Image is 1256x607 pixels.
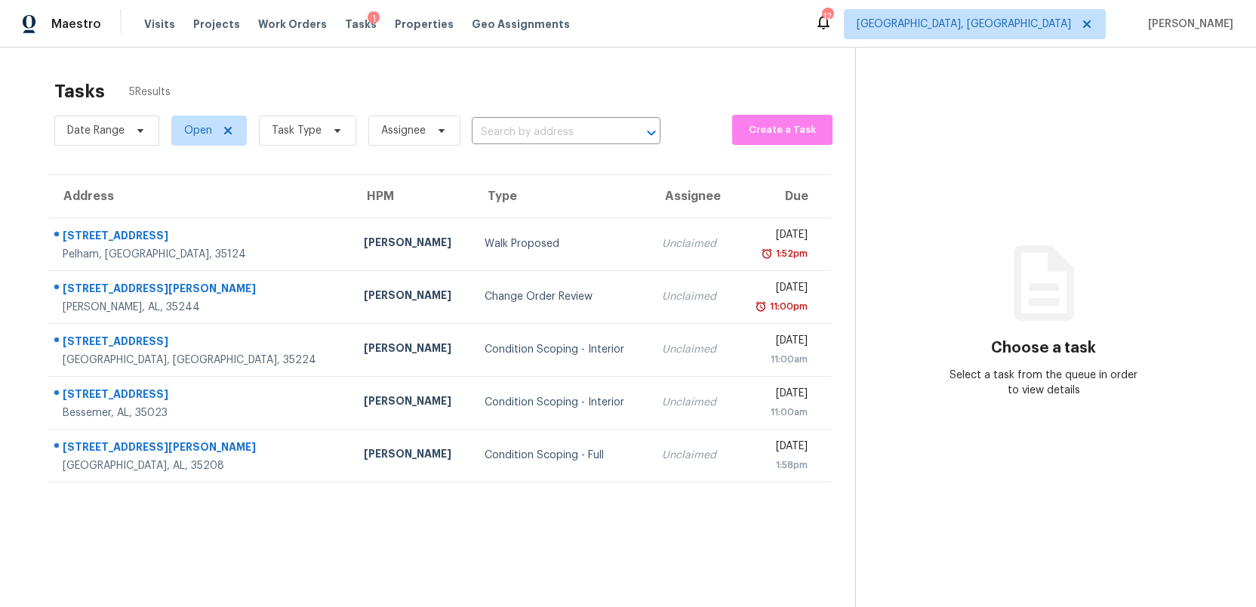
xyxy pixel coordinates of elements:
[755,299,767,314] img: Overdue Alarm Icon
[767,299,808,314] div: 11:00pm
[63,334,340,353] div: [STREET_ADDRESS]
[732,115,833,145] button: Create a Task
[184,123,212,138] span: Open
[129,85,171,100] span: 5 Results
[662,342,723,357] div: Unclaimed
[662,448,723,463] div: Unclaimed
[747,352,808,367] div: 11:00am
[747,458,808,473] div: 1:58pm
[662,395,723,410] div: Unclaimed
[473,175,650,217] th: Type
[740,122,825,139] span: Create a Task
[485,448,638,463] div: Condition Scoping - Full
[67,123,125,138] span: Date Range
[345,19,377,29] span: Tasks
[395,17,454,32] span: Properties
[761,246,773,261] img: Overdue Alarm Icon
[258,17,327,32] span: Work Orders
[747,333,808,352] div: [DATE]
[472,17,570,32] span: Geo Assignments
[63,247,340,262] div: Pelham, [GEOGRAPHIC_DATA], 35124
[63,281,340,300] div: [STREET_ADDRESS][PERSON_NAME]
[352,175,473,217] th: HPM
[63,300,340,315] div: [PERSON_NAME], AL, 35244
[1142,17,1233,32] span: [PERSON_NAME]
[144,17,175,32] span: Visits
[51,17,101,32] span: Maestro
[63,458,340,473] div: [GEOGRAPHIC_DATA], AL, 35208
[63,353,340,368] div: [GEOGRAPHIC_DATA], [GEOGRAPHIC_DATA], 35224
[857,17,1071,32] span: [GEOGRAPHIC_DATA], [GEOGRAPHIC_DATA]
[747,439,808,458] div: [DATE]
[272,123,322,138] span: Task Type
[364,393,460,412] div: [PERSON_NAME]
[364,446,460,465] div: [PERSON_NAME]
[822,9,833,24] div: 12
[63,228,340,247] div: [STREET_ADDRESS]
[63,439,340,458] div: [STREET_ADDRESS][PERSON_NAME]
[485,289,638,304] div: Change Order Review
[662,236,723,251] div: Unclaimed
[381,123,426,138] span: Assignee
[747,405,808,420] div: 11:00am
[364,340,460,359] div: [PERSON_NAME]
[991,340,1096,356] h3: Choose a task
[48,175,352,217] th: Address
[63,405,340,421] div: Bessemer, AL, 35023
[485,395,638,410] div: Condition Scoping - Interior
[641,122,662,143] button: Open
[54,84,105,99] h2: Tasks
[193,17,240,32] span: Projects
[747,280,808,299] div: [DATE]
[650,175,735,217] th: Assignee
[485,236,638,251] div: Walk Proposed
[950,368,1137,398] div: Select a task from the queue in order to view details
[472,121,618,144] input: Search by address
[63,387,340,405] div: [STREET_ADDRESS]
[773,246,808,261] div: 1:52pm
[368,11,380,26] div: 1
[485,342,638,357] div: Condition Scoping - Interior
[364,235,460,254] div: [PERSON_NAME]
[364,288,460,307] div: [PERSON_NAME]
[662,289,723,304] div: Unclaimed
[747,227,808,246] div: [DATE]
[735,175,831,217] th: Due
[747,386,808,405] div: [DATE]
